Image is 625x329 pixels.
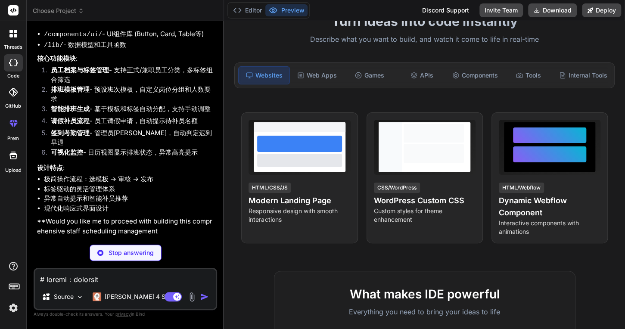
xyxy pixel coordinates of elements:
[115,311,131,317] span: privacy
[230,4,265,16] button: Editor
[44,174,215,184] li: 极简操作流程：选模板 → 审核 → 发布
[44,85,215,104] li: - 预设班次模板，自定义岗位分组和人数要求
[249,207,350,224] p: Responsive design with smooth interactions
[51,66,109,74] strong: 员工档案与标签管理
[479,3,523,17] button: Invite Team
[44,116,215,128] li: - 员工请假申请，自动提示待补员名额
[93,292,101,301] img: Claude 4 Sonnet
[37,163,215,173] p: :
[37,164,63,172] strong: 设计特点
[374,195,476,207] h4: WordPress Custom CSS
[34,310,217,318] p: Always double-check its answers. Your in Bind
[582,3,621,17] button: Deploy
[499,195,600,219] h4: Dynamic Webflow Component
[44,29,215,40] li: - UI组件库 (Button, Card, Table等)
[33,6,84,15] span: Choose Project
[51,117,90,125] strong: 请假补员流程
[344,66,395,84] div: Games
[265,4,308,16] button: Preview
[44,104,215,116] li: - 基于模板和标签自动分配，支持手动调整
[229,34,620,45] p: Describe what you want to build, and watch it come to life in real-time
[51,129,90,137] strong: 签到考勤管理
[249,195,350,207] h4: Modern Landing Page
[7,135,19,142] label: prem
[229,13,620,29] h1: Turn ideas into code instantly
[499,219,600,236] p: Interactive components with animations
[499,183,544,193] div: HTML/Webflow
[4,43,22,51] label: threads
[288,285,561,303] h2: What makes IDE powerful
[44,40,215,51] li: - 数据模型和工具函数
[37,54,76,62] strong: 核心功能模块
[374,183,420,193] div: CSS/WordPress
[7,72,19,80] label: code
[503,66,554,84] div: Tools
[238,66,290,84] div: Websites
[44,204,215,214] li: 现代化响应式界面设计
[109,248,154,257] p: Stop answering
[187,292,197,302] img: attachment
[51,105,90,113] strong: 智能排班生成
[556,66,611,84] div: Internal Tools
[397,66,448,84] div: APIs
[5,167,22,174] label: Upload
[44,148,215,160] li: - 日历视图显示排班状态，异常高亮提示
[37,54,215,64] p: :
[44,31,102,38] code: /components/ui/
[249,183,291,193] div: HTML/CSS/JS
[44,65,215,85] li: - 支持正式/兼职员工分类，多标签组合筛选
[44,194,215,204] li: 异常自动提示和智能补员推荐
[374,207,476,224] p: Custom styles for theme enhancement
[5,102,21,110] label: GitHub
[6,301,21,315] img: settings
[105,292,169,301] p: [PERSON_NAME] 4 S..
[528,3,577,17] button: Download
[44,21,129,28] code: /components/Layout.tsx
[449,66,501,84] div: Components
[44,128,215,148] li: - 管理员[PERSON_NAME]，自动判定迟到早退
[44,184,215,194] li: 标签驱动的灵活管理体系
[417,3,474,17] div: Discord Support
[292,66,342,84] div: Web Apps
[288,307,561,317] p: Everything you need to bring your ideas to life
[54,292,74,301] p: Source
[200,292,209,301] img: icon
[44,42,63,49] code: /lib/
[37,217,215,236] p: **Would you like me to proceed with building this comprehensive staff scheduling management
[51,148,83,156] strong: 可视化监控
[51,85,90,93] strong: 排班模板管理
[76,293,84,301] img: Pick Models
